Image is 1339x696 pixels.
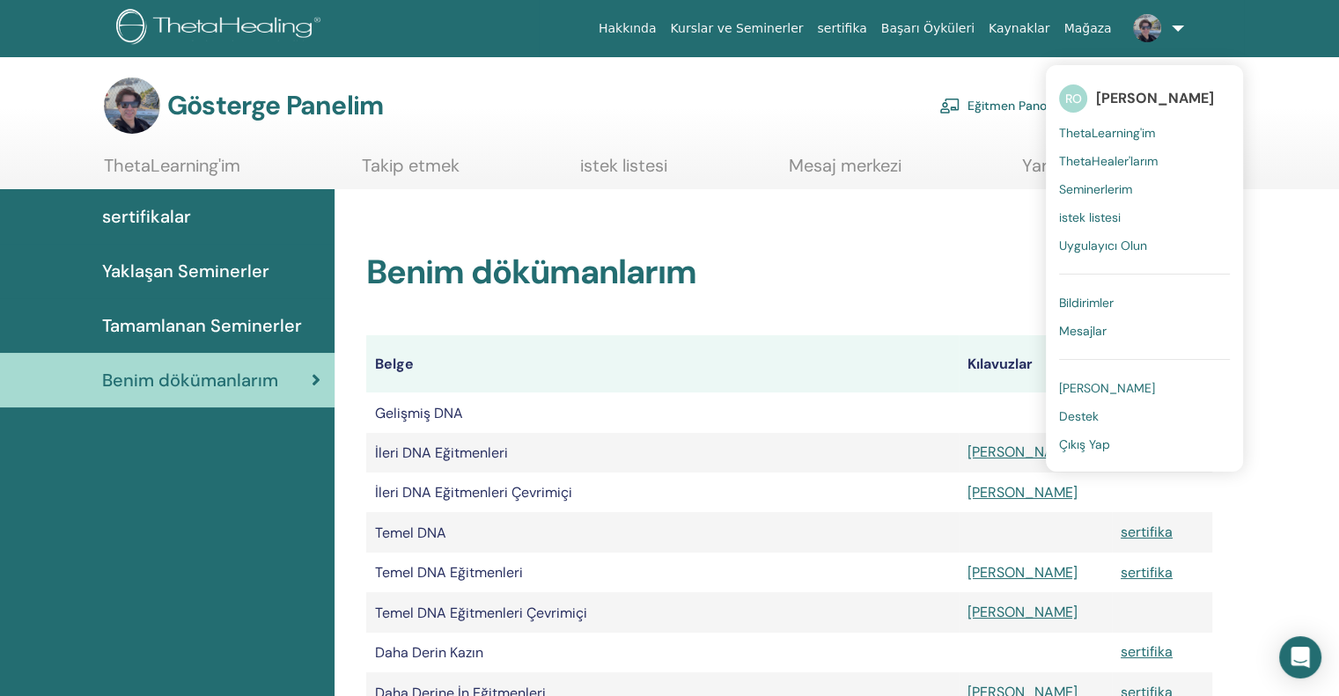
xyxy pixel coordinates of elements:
[580,154,667,177] font: istek listesi
[1059,436,1110,452] font: Çıkış Yap
[1059,317,1230,345] a: Mesajlar
[366,250,696,294] font: Benim dökümanlarım
[939,86,1060,125] a: Eğitmen Panosu
[1059,408,1099,424] font: Destek
[580,155,667,189] a: istek listesi
[874,12,982,45] a: Başarı Öyküleri
[967,443,1078,461] a: [PERSON_NAME]
[104,77,160,134] img: default.jpg
[1059,430,1230,458] a: Çıkış Yap
[102,205,191,228] font: sertifikalar
[1121,642,1173,661] a: sertifika
[375,483,572,502] font: İleri DNA Eğitmenleri Çevrimiçi
[375,643,483,662] font: Daha Derin Kazın
[375,404,463,422] font: Gelişmiş DNA
[989,21,1050,35] font: Kaynaklar
[362,155,460,189] a: Takip etmek
[104,154,240,177] font: ThetaLearning'im
[599,21,657,35] font: Hakkında
[982,12,1057,45] a: Kaynaklar
[1121,563,1173,582] a: sertifika
[817,21,866,35] font: sertifika
[967,563,1078,582] a: [PERSON_NAME]
[1059,231,1230,260] a: Uygulayıcı Olun
[1059,209,1121,225] font: istek listesi
[1059,374,1230,402] a: [PERSON_NAME]
[670,21,803,35] font: Kurslar ve Seminerler
[810,12,873,45] a: sertifika
[375,563,523,582] font: Temel DNA Eğitmenleri
[592,12,664,45] a: Hakkında
[967,603,1078,621] a: [PERSON_NAME]
[1059,175,1230,203] a: Seminerlerim
[1059,153,1158,169] font: ThetaHealer'larım
[1121,523,1173,541] a: sertifika
[1065,91,1082,106] font: RO
[1059,125,1155,141] font: ThetaLearning'im
[1096,89,1214,107] font: [PERSON_NAME]
[1059,323,1107,339] font: Mesajlar
[102,314,302,337] font: Tamamlanan Seminerler
[104,155,240,189] a: ThetaLearning'im
[375,355,414,373] font: Belge
[1063,21,1111,35] font: Mağaza
[116,9,327,48] img: logo.png
[1059,380,1155,396] font: [PERSON_NAME]
[1022,154,1184,177] font: Yardım ve Kaynaklar
[789,155,901,189] a: Mesaj merkezi
[375,524,446,542] font: Temel DNA
[1056,12,1118,45] a: Mağaza
[1059,402,1230,430] a: Destek
[789,154,901,177] font: Mesaj merkezi
[1059,203,1230,231] a: istek listesi
[375,443,508,462] font: İleri DNA Eğitmenleri
[967,355,1033,373] font: Kılavuzlar
[1279,636,1321,678] div: Intercom Messenger'ı açın
[1059,181,1132,197] font: Seminerlerim
[102,369,278,392] font: Benim dökümanlarım
[1059,78,1230,119] a: RO[PERSON_NAME]
[1059,238,1147,253] font: Uygulayıcı Olun
[102,260,269,282] font: Yaklaşan Seminerler
[967,99,1060,114] font: Eğitmen Panosu
[967,483,1078,502] a: [PERSON_NAME]
[1022,155,1184,189] a: Yardım ve Kaynaklar
[939,98,960,114] img: chalkboard-teacher.svg
[1133,14,1161,42] img: default.jpg
[1059,147,1230,175] a: ThetaHealer'larım
[663,12,810,45] a: Kurslar ve Seminerler
[375,604,587,622] font: Temel DNA Eğitmenleri Çevrimiçi
[881,21,975,35] font: Başarı Öyküleri
[1059,119,1230,147] a: ThetaLearning'im
[362,154,460,177] font: Takip etmek
[1059,289,1230,317] a: Bildirimler
[167,88,383,122] font: Gösterge Panelim
[1059,295,1114,311] font: Bildirimler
